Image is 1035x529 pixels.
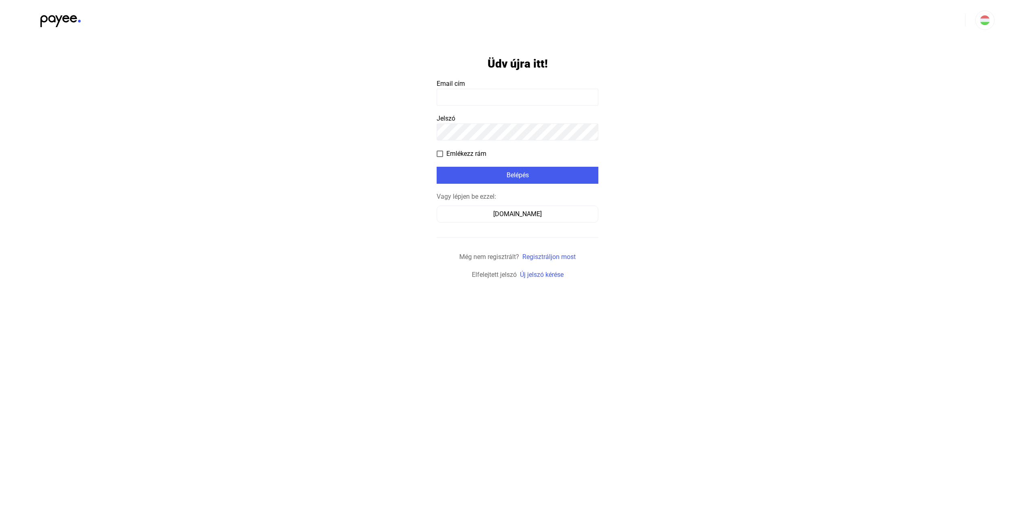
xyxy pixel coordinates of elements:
h1: Üdv újra itt! [488,57,548,71]
span: Elfelejtett jelszó [472,271,517,278]
button: [DOMAIN_NAME] [437,206,598,223]
span: Jelszó [437,115,455,122]
a: Új jelszó kérése [520,271,564,278]
img: HU [980,15,990,25]
div: [DOMAIN_NAME] [439,209,596,219]
img: black-payee-blue-dot.svg [40,11,81,27]
span: Email cím [437,80,465,87]
div: Belépés [439,170,596,180]
a: [DOMAIN_NAME] [437,210,598,218]
button: HU [975,11,995,30]
a: Regisztráljon most [522,253,576,261]
span: Még nem regisztrált? [459,253,519,261]
button: Belépés [437,167,598,184]
span: Emlékezz rám [446,149,486,159]
div: Vagy lépjen be ezzel: [437,192,598,202]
